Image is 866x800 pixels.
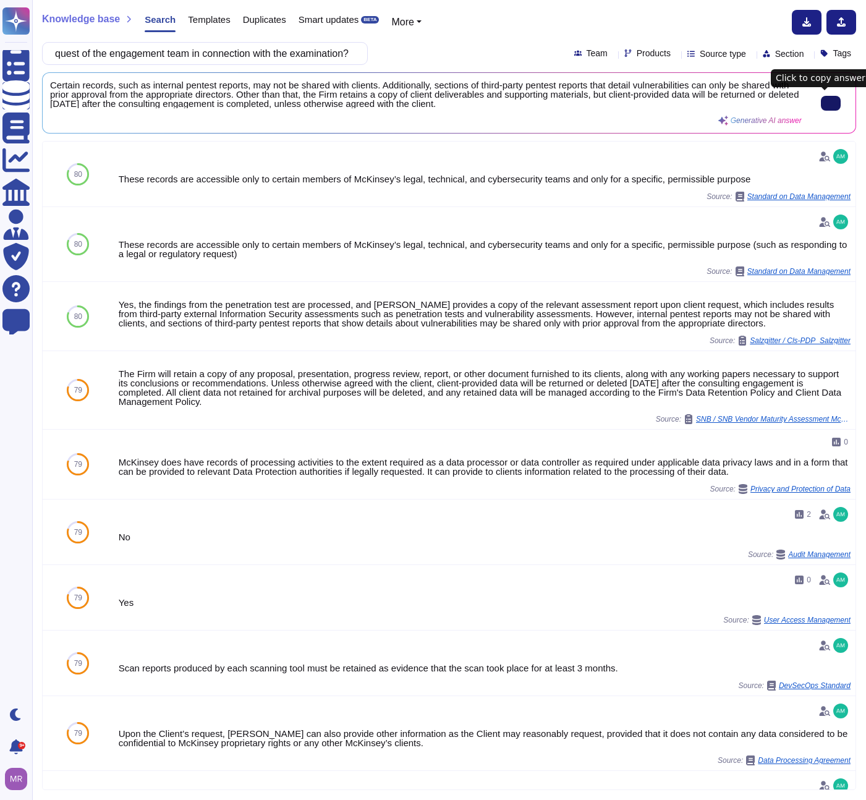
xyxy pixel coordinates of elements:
[696,415,851,423] span: SNB / SNB Vendor Maturity Assessment McKinsey & Company v.1.0
[119,663,851,673] div: Scan reports produced by each scanning tool must be retained as evidence that the scan took place...
[747,193,851,200] span: Standard on Data Management
[243,15,286,24] span: Duplicates
[710,484,851,494] span: Source:
[119,240,851,258] div: These records are accessible only to certain members of McKinsey’s legal, technical, and cybersec...
[710,336,851,346] span: Source:
[656,414,851,424] span: Source:
[119,729,851,747] div: Upon the Client’s request, [PERSON_NAME] can also provide other information as the Client may rea...
[299,15,359,24] span: Smart updates
[748,550,851,560] span: Source:
[119,174,851,184] div: These records are accessible only to certain members of McKinsey’s legal, technical, and cybersec...
[119,457,851,476] div: McKinsey does have records of processing activities to the extent required as a data processor or...
[119,532,851,542] div: No
[391,15,422,30] button: More
[833,638,848,653] img: user
[833,778,848,793] img: user
[49,43,355,64] input: Search a question or template...
[587,49,608,57] span: Team
[145,15,176,24] span: Search
[750,337,851,344] span: Salzgitter / Cls-PDP_Salzgitter
[833,215,848,229] img: user
[750,485,851,493] span: Privacy and Protection of Data
[74,594,82,602] span: 79
[833,49,851,57] span: Tags
[807,511,811,518] span: 2
[74,313,82,320] span: 80
[764,616,851,624] span: User Access Management
[74,240,82,248] span: 80
[74,386,82,394] span: 79
[731,117,802,124] span: Generative AI answer
[775,49,804,58] span: Section
[2,765,36,793] button: user
[758,757,851,764] span: Data Processing Agreement
[833,572,848,587] img: user
[74,730,82,737] span: 79
[42,14,120,24] span: Knowledge base
[5,768,27,790] img: user
[700,49,746,58] span: Source type
[74,461,82,468] span: 79
[188,15,230,24] span: Templates
[718,755,851,765] span: Source:
[833,507,848,522] img: user
[807,576,811,584] span: 0
[833,704,848,718] img: user
[74,171,82,178] span: 80
[707,192,851,202] span: Source:
[844,438,848,446] span: 0
[74,529,82,536] span: 79
[747,268,851,275] span: Standard on Data Management
[119,300,851,328] div: Yes, the findings from the penetration test are processed, and [PERSON_NAME] provides a copy of t...
[119,369,851,406] div: The Firm will retain a copy of any proposal, presentation, progress review, report, or other docu...
[637,49,671,57] span: Products
[779,682,851,689] span: DevSecOps Standard
[74,660,82,667] span: 79
[119,598,851,607] div: Yes
[18,742,25,749] div: 9+
[50,80,802,108] span: Certain records, such as internal pentest reports, may not be shared with clients. Additionally, ...
[361,16,379,23] div: BETA
[788,551,851,558] span: Audit Management
[739,681,851,691] span: Source:
[391,17,414,27] span: More
[723,615,851,625] span: Source:
[707,266,851,276] span: Source:
[833,149,848,164] img: user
